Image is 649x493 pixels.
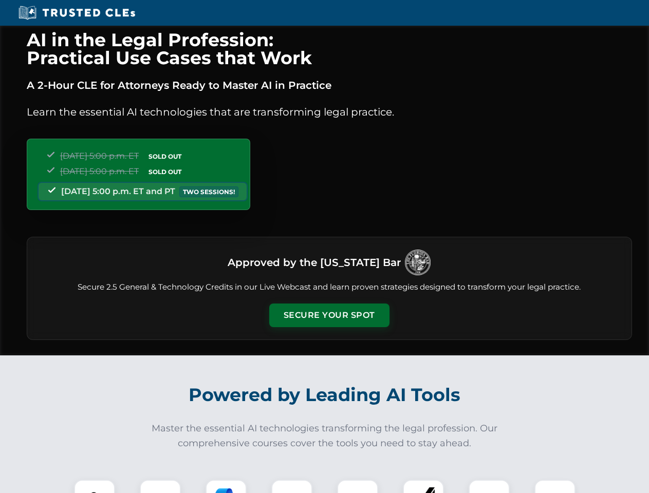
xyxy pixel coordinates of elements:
p: Secure 2.5 General & Technology Credits in our Live Webcast and learn proven strategies designed ... [40,281,619,293]
span: [DATE] 5:00 p.m. ET [60,166,139,176]
p: A 2-Hour CLE for Attorneys Ready to Master AI in Practice [27,77,632,93]
h3: Approved by the [US_STATE] Bar [228,253,401,272]
span: SOLD OUT [145,166,185,177]
span: SOLD OUT [145,151,185,162]
h1: AI in the Legal Profession: Practical Use Cases that Work [27,31,632,67]
p: Learn the essential AI technologies that are transforming legal practice. [27,104,632,120]
p: Master the essential AI technologies transforming the legal profession. Our comprehensive courses... [145,421,505,451]
span: [DATE] 5:00 p.m. ET [60,151,139,161]
img: Logo [405,250,431,275]
button: Secure Your Spot [269,304,390,327]
h2: Powered by Leading AI Tools [40,377,609,413]
img: Trusted CLEs [15,5,138,21]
